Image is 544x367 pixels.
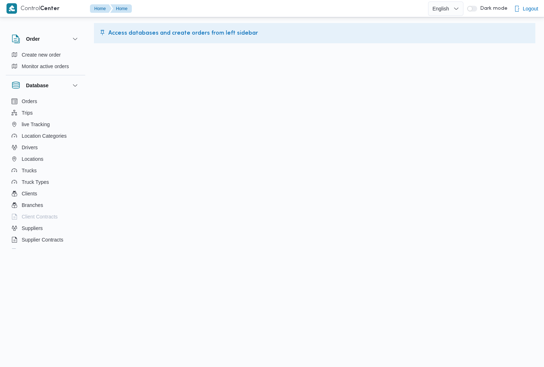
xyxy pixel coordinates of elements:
[22,50,61,59] span: Create new order
[12,81,79,90] button: Database
[22,189,37,198] span: Clients
[22,155,43,163] span: Locations
[22,201,43,209] span: Branches
[26,35,40,43] h3: Order
[9,199,82,211] button: Branches
[22,120,50,129] span: live Tracking
[9,142,82,153] button: Drivers
[9,153,82,165] button: Locations
[22,224,43,233] span: Suppliers
[108,29,258,37] span: Access databases and create orders from left sidebar
[9,130,82,142] button: Location Categories
[22,166,36,175] span: Trucks
[9,211,82,222] button: Client Contracts
[90,4,112,13] button: Home
[22,247,40,256] span: Devices
[9,188,82,199] button: Clients
[9,61,82,72] button: Monitor active orders
[9,96,82,107] button: Orders
[6,49,85,75] div: Order
[22,178,49,186] span: Truck Types
[22,109,33,117] span: Trips
[9,246,82,257] button: Devices
[9,49,82,61] button: Create new order
[12,35,79,43] button: Order
[22,143,38,152] span: Drivers
[7,3,17,14] img: X8yXhbKr1z7QwAAAABJRU5ErkJggg==
[22,235,63,244] span: Supplier Contracts
[22,132,67,140] span: Location Categories
[110,4,132,13] button: Home
[9,107,82,119] button: Trips
[26,81,48,90] h3: Database
[22,62,69,71] span: Monitor active orders
[523,4,538,13] span: Logout
[9,222,82,234] button: Suppliers
[6,96,85,252] div: Database
[22,97,37,106] span: Orders
[9,234,82,246] button: Supplier Contracts
[22,212,58,221] span: Client Contracts
[9,176,82,188] button: Truck Types
[40,6,60,12] b: Center
[9,165,82,176] button: Trucks
[477,6,508,12] span: Dark mode
[511,1,541,16] button: Logout
[9,119,82,130] button: live Tracking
